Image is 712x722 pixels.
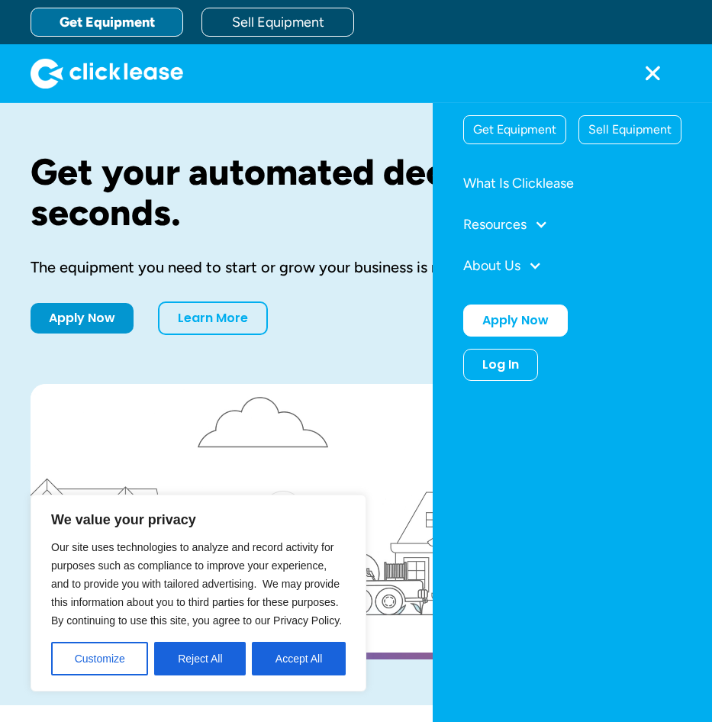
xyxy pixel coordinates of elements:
[463,218,527,231] div: Resources
[463,305,568,337] a: Apply Now
[31,495,366,691] div: We value your privacy
[463,169,681,198] a: What Is Clicklease
[51,511,346,529] p: We value your privacy
[463,251,681,280] div: About Us
[31,58,183,89] img: Clicklease logo
[154,642,246,675] button: Reject All
[51,642,148,675] button: Customize
[201,8,354,37] a: Sell Equipment
[51,541,342,627] span: Our site uses technologies to analyze and record activity for purposes such as compliance to impr...
[252,642,346,675] button: Accept All
[31,8,183,37] a: Get Equipment
[482,357,519,372] div: Log In
[463,210,681,239] div: Resources
[31,58,183,89] a: home
[579,116,681,143] div: Sell Equipment
[463,259,520,272] div: About Us
[464,116,565,143] div: Get Equipment
[623,44,681,102] div: menu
